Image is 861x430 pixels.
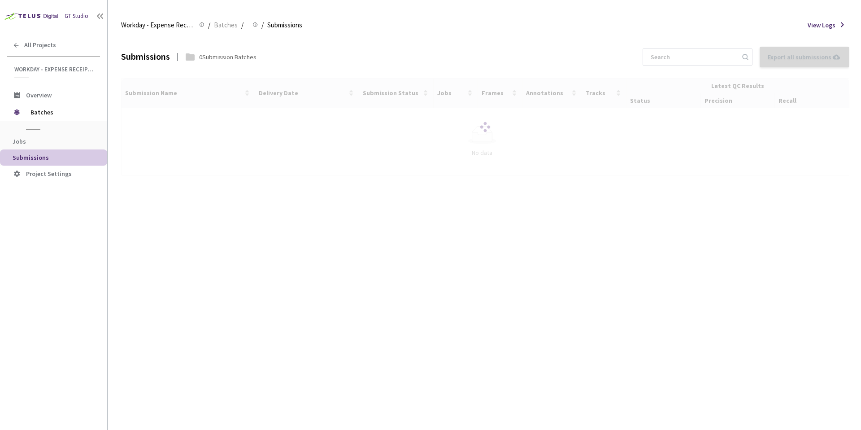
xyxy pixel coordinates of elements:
a: Batches [212,20,239,30]
span: Workday - Expense Receipt Extraction [121,20,194,31]
div: Export all submissions [768,52,841,62]
span: Submissions [267,20,302,31]
span: Batches [30,103,92,121]
span: Overview [26,91,52,99]
span: View Logs [808,21,835,30]
span: Project Settings [26,170,72,178]
div: GT Studio [65,12,88,21]
span: Batches [214,20,238,31]
input: Search [645,49,741,65]
li: / [241,20,244,31]
span: Submissions [13,154,49,162]
span: Workday - Expense Receipt Extraction [14,66,95,73]
div: Submissions [121,50,170,63]
div: 0 Submission Batches [199,53,257,61]
span: All Projects [24,41,56,49]
li: / [208,20,210,31]
span: Jobs [13,137,26,145]
li: / [261,20,264,31]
